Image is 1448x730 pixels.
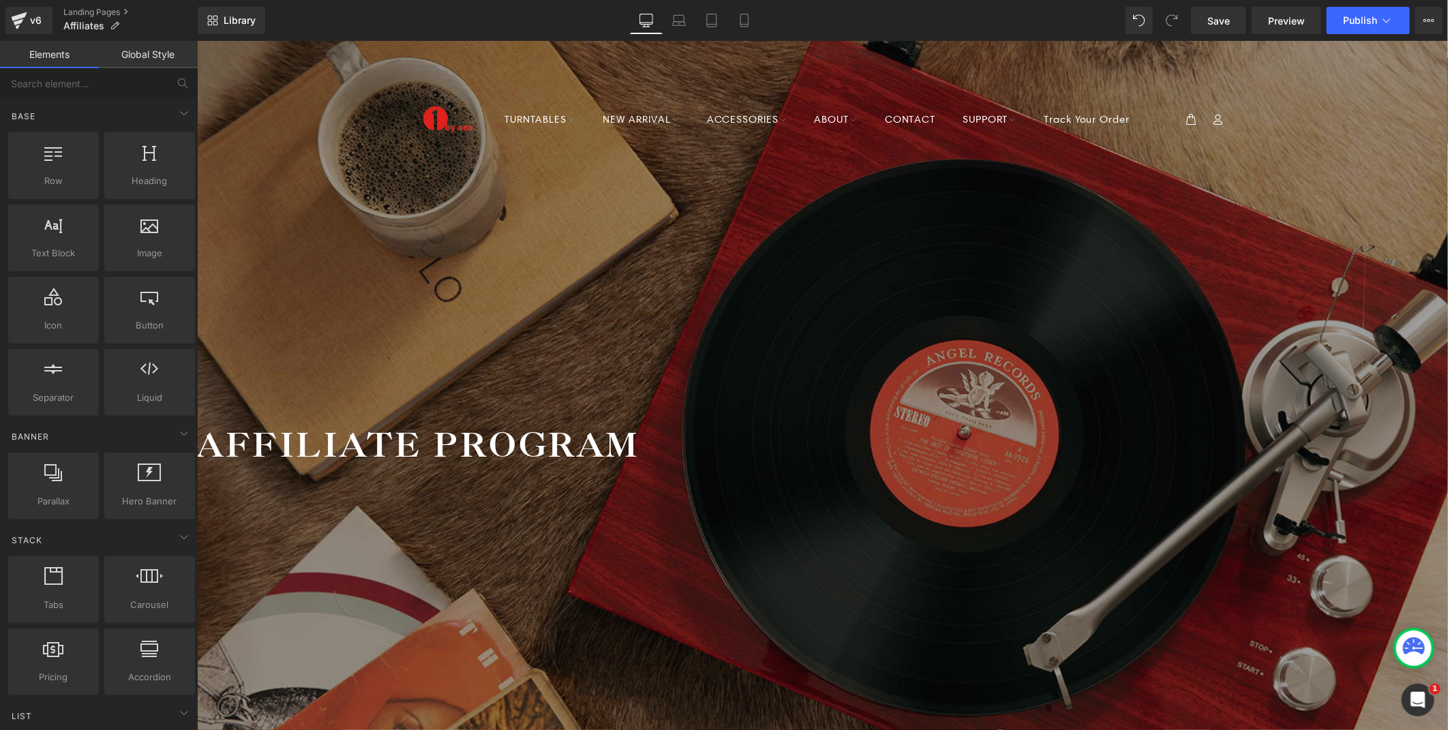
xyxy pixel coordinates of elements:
a: ABOUT [604,67,674,90]
span: Library [224,14,256,27]
a: Tablet [695,7,728,34]
span: SUPPORT [766,73,819,85]
div: v6 [27,12,44,29]
span: Stack [10,534,44,547]
span: Row [12,174,95,188]
span: Tabs [12,598,95,612]
span: Pricing [12,670,95,684]
button: More [1415,7,1443,34]
span: Publish [1343,15,1377,26]
span: Affiliates [63,20,104,31]
span: List [10,710,33,723]
a: NEW ARRIVAL [392,67,496,90]
span: Track Your Order [847,73,933,85]
a: New Library [198,7,265,34]
a: CONTACT [674,67,752,90]
span: ABOUT [618,73,661,85]
span: Icon [12,318,95,333]
span: Button [108,318,191,333]
span: Base [10,110,37,123]
span: TURNTABLES [307,73,378,85]
a: Laptop [663,7,695,34]
iframe: Intercom live chat [1402,684,1434,716]
span: Image [108,246,191,260]
span: Preview [1268,14,1305,28]
span: Accordion [108,670,191,684]
a: TURNTABLES [299,67,392,90]
button: Redo [1158,7,1186,34]
a: Track Your Order [834,67,933,90]
a: Mobile [728,7,761,34]
span: Text Block [12,246,95,260]
span: Save [1207,14,1230,28]
a: ACCESSORIES [496,67,604,90]
a: SUPPORT [752,67,833,90]
span: Carousel [108,598,191,612]
button: Undo [1126,7,1153,34]
span: Heading [108,174,191,188]
span: Parallax [12,494,95,508]
span: Liquid [108,391,191,405]
a: Preview [1252,7,1321,34]
span: ACCESSORIES [510,73,590,85]
span: Separator [12,391,95,405]
a: Landing Pages [63,7,198,18]
a: Global Style [99,41,198,68]
span: NEW ARRIVAL [406,73,483,85]
span: 1 [1430,684,1441,695]
a: v6 [5,7,52,34]
span: CONTACT [688,73,738,85]
a: Desktop [630,7,663,34]
button: Publish [1327,7,1410,34]
span: Hero Banner [108,494,191,508]
span: Banner [10,430,50,443]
